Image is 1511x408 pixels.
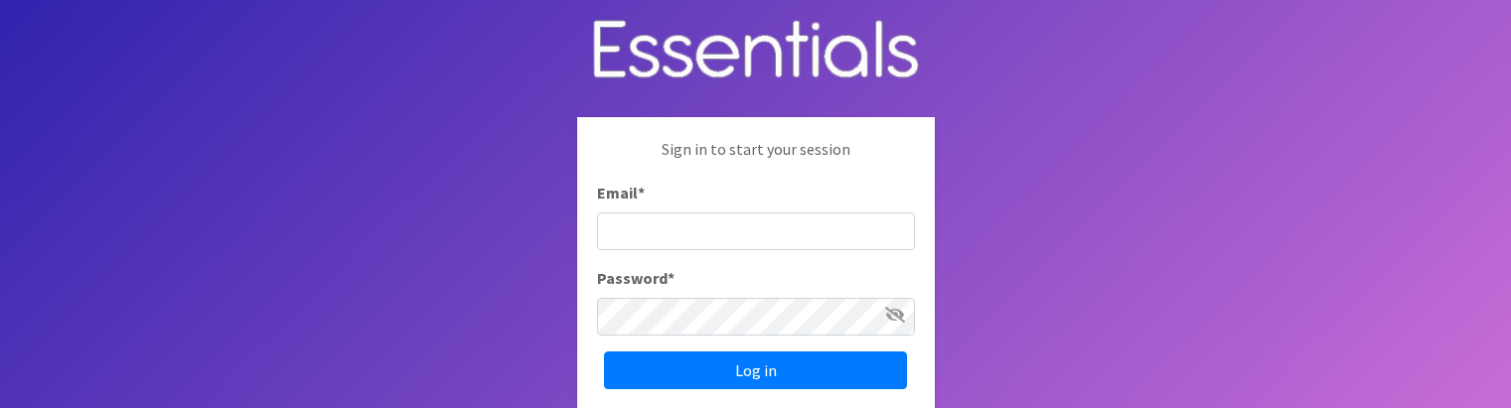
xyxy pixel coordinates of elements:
abbr: required [668,268,675,288]
input: Log in [604,351,907,389]
label: Email [597,181,645,204]
p: Sign in to start your session [597,137,915,181]
abbr: required [638,183,645,203]
label: Password [597,266,675,290]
